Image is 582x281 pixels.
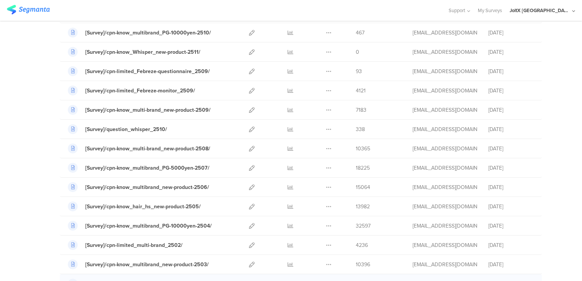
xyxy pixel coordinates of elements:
a: [Survey]/cpn-know_multibrand_PG-10000yen-2504/ [68,221,212,231]
div: kumai.ik@pg.com [413,106,477,114]
a: [Survey]/cpn-limited_Febreze-monitor_2509/ [68,86,195,95]
div: [Survey]/cpn-limited_Febreze-monitor_2509/ [85,87,195,95]
div: [DATE] [488,203,534,211]
span: 0 [356,48,359,56]
div: kumai.ik@pg.com [413,29,477,37]
div: kumai.ik@pg.com [413,125,477,133]
a: [Survey]/cpn-know_multibrand_PG-10000yen-2510/ [68,28,211,37]
span: 10396 [356,261,370,269]
div: kumai.ik@pg.com [413,183,477,191]
a: [Survey]/cpn-limited_multi-brand_2502/ [68,240,183,250]
div: [Survey]/cpn-limited_multi-brand_2502/ [85,241,183,249]
a: [Survey]/cpn-know_multibrand_new-product-2503/ [68,259,209,269]
div: [DATE] [488,261,534,269]
span: 4121 [356,87,366,95]
div: [DATE] [488,164,534,172]
div: [Survey]/cpn-know_Whisper_new-product-2511/ [85,48,200,56]
a: [Survey]/cpn-know_hair_hs_new-product-2505/ [68,201,201,211]
img: segmanta logo [7,5,50,14]
a: [Survey]/cpn-know_Whisper_new-product-2511/ [68,47,200,57]
span: 4236 [356,241,368,249]
div: kumai.ik@pg.com [413,87,477,95]
a: [Survey]/cpn-know_multibrand_new-product-2506/ [68,182,209,192]
div: [Survey]/cpn-know_multibrand_new-product-2506/ [85,183,209,191]
span: Support [449,7,465,14]
span: 7183 [356,106,366,114]
a: [Survey]/cpn-know_multi-brand_new-product-2508/ [68,144,210,153]
div: [DATE] [488,241,534,249]
div: [Survey]/cpn-know_multi-brand_new-product-2509/ [85,106,211,114]
a: [Survey]/cpn-know_multibrand_PG-5000yen-2507/ [68,163,210,173]
div: [Survey]/cpn-know_multibrand_new-product-2503/ [85,261,209,269]
div: kumai.ik@pg.com [413,261,477,269]
div: [Survey]/cpn-know_multibrand_PG-10000yen-2504/ [85,222,212,230]
div: kumai.ik@pg.com [413,203,477,211]
div: [Survey]/cpn-know_multi-brand_new-product-2508/ [85,145,210,153]
div: [DATE] [488,145,534,153]
div: [Survey]/cpn-know_hair_hs_new-product-2505/ [85,203,201,211]
div: [DATE] [488,183,534,191]
div: JoltX [GEOGRAPHIC_DATA] [510,7,570,14]
div: [DATE] [488,48,534,56]
div: [DATE] [488,67,534,75]
span: 15064 [356,183,370,191]
span: 467 [356,29,365,37]
div: [Survey]/question_whisper_2510/ [85,125,167,133]
div: [DATE] [488,87,534,95]
div: [DATE] [488,222,534,230]
a: [Survey]/cpn-know_multi-brand_new-product-2509/ [68,105,211,115]
div: kumai.ik@pg.com [413,164,477,172]
div: kumai.ik@pg.com [413,48,477,56]
div: [Survey]/cpn-know_multibrand_PG-10000yen-2510/ [85,29,211,37]
div: kumai.ik@pg.com [413,222,477,230]
span: 13982 [356,203,370,211]
div: kumai.ik@pg.com [413,67,477,75]
div: [Survey]/cpn-limited_Febreze-questionnaire_2509/ [85,67,210,75]
a: [Survey]/cpn-limited_Febreze-questionnaire_2509/ [68,66,210,76]
div: [DATE] [488,125,534,133]
span: 93 [356,67,362,75]
div: [DATE] [488,29,534,37]
a: [Survey]/question_whisper_2510/ [68,124,167,134]
div: [Survey]/cpn-know_multibrand_PG-5000yen-2507/ [85,164,210,172]
span: 18225 [356,164,370,172]
span: 10365 [356,145,370,153]
div: kumai.ik@pg.com [413,241,477,249]
div: kumai.ik@pg.com [413,145,477,153]
div: [DATE] [488,106,534,114]
span: 32597 [356,222,371,230]
span: 338 [356,125,365,133]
